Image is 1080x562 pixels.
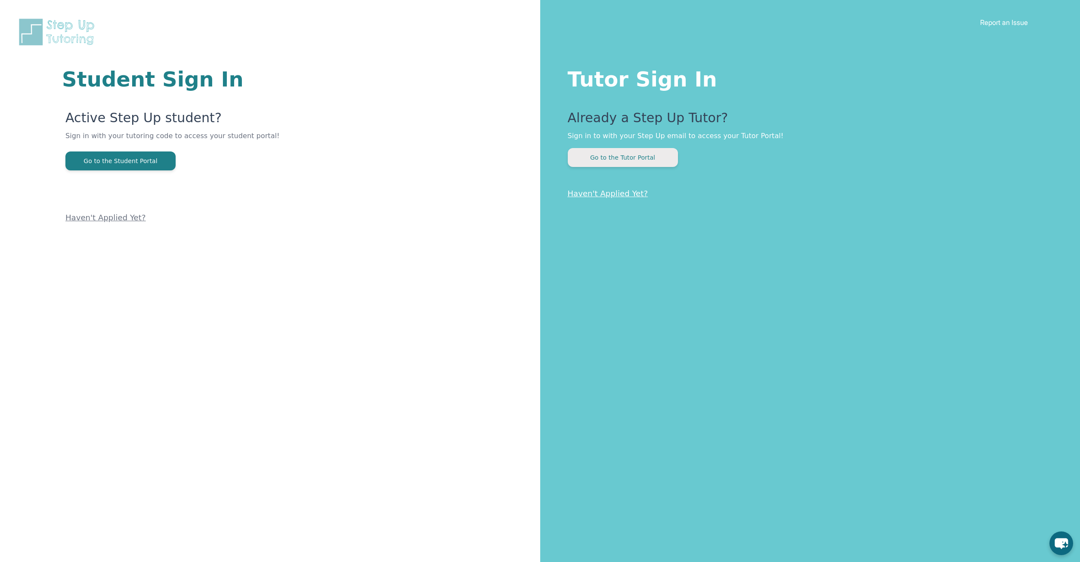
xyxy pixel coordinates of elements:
[568,189,648,198] a: Haven't Applied Yet?
[568,110,1046,131] p: Already a Step Up Tutor?
[65,151,176,170] button: Go to the Student Portal
[17,17,100,47] img: Step Up Tutoring horizontal logo
[568,131,1046,141] p: Sign in to with your Step Up email to access your Tutor Portal!
[65,157,176,165] a: Go to the Student Portal
[568,65,1046,90] h1: Tutor Sign In
[980,18,1028,27] a: Report an Issue
[65,131,437,151] p: Sign in with your tutoring code to access your student portal!
[65,213,146,222] a: Haven't Applied Yet?
[65,110,437,131] p: Active Step Up student?
[568,153,678,161] a: Go to the Tutor Portal
[1049,531,1073,555] button: chat-button
[62,69,437,90] h1: Student Sign In
[568,148,678,167] button: Go to the Tutor Portal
